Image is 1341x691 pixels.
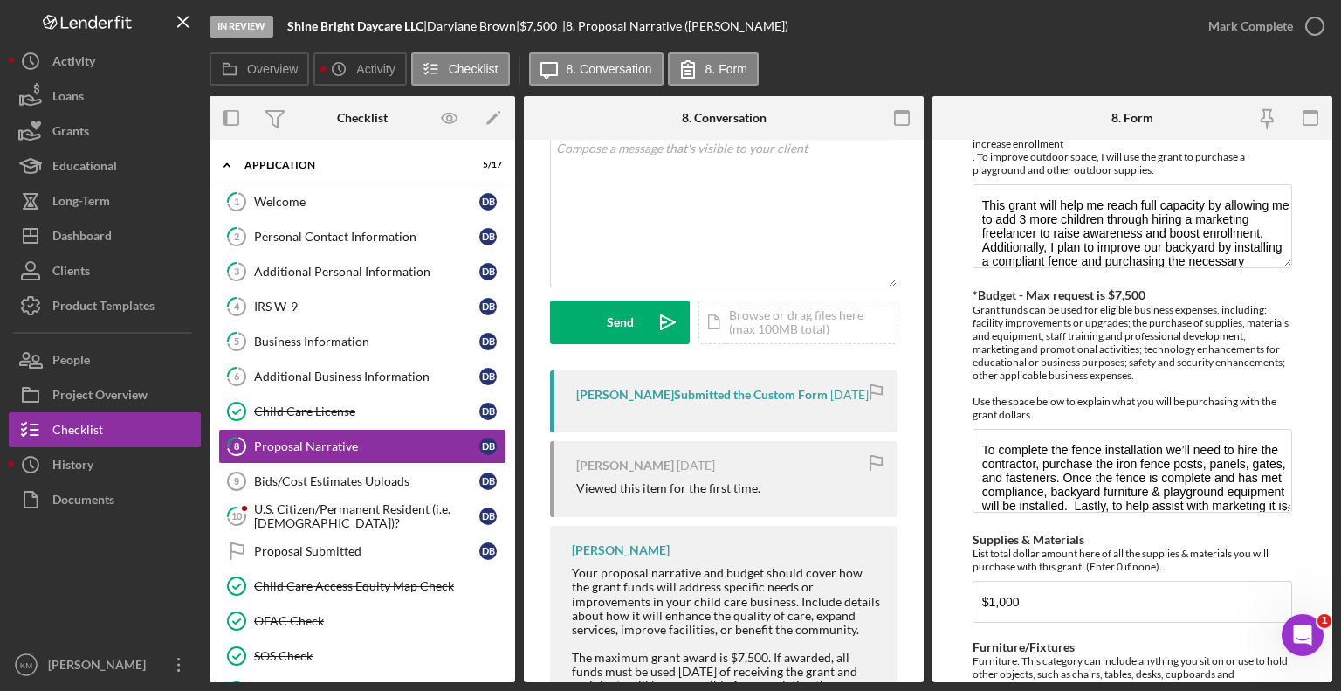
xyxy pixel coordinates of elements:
textarea: This grant will help me reach full capacity by allowing me to add 3 more children through hiring ... [973,184,1292,268]
a: 1WelcomeDB [218,184,506,219]
div: Daryiane Brown | [427,19,519,33]
div: Viewed this item for the first time. [576,481,760,495]
a: 8Proposal NarrativeDB [218,429,506,464]
button: Send [550,301,690,344]
div: D B [479,403,497,420]
a: 2Personal Contact InformationDB [218,219,506,254]
div: Educational [52,149,117,188]
div: D B [479,228,497,245]
div: SOS Check [254,649,505,663]
div: Application [244,160,458,170]
button: Checklist [9,412,201,447]
a: 10U.S. Citizen/Permanent Resident (i.e. [DEMOGRAPHIC_DATA])?DB [218,499,506,534]
div: [PERSON_NAME] Submitted the Custom Form [576,388,828,402]
button: Product Templates [9,288,201,323]
a: Child Care LicenseDB [218,394,506,429]
div: Child Care Access Equity Map Check [254,579,505,593]
button: History [9,447,201,482]
button: Documents [9,482,201,517]
button: People [9,342,201,377]
div: Checklist [52,412,103,452]
div: D B [479,298,497,315]
tspan: 8 [234,440,239,452]
tspan: 1 [234,196,239,207]
button: Educational [9,149,201,183]
div: Grant funds can be used for eligible business expenses, including: facility improvements or upgra... [973,303,1292,421]
div: 8. Conversation [682,111,767,125]
tspan: 3 [234,266,239,277]
div: D B [479,542,497,560]
button: Activity [313,52,406,86]
div: D B [479,193,497,211]
div: D B [479,263,497,280]
tspan: 6 [234,370,240,382]
button: Project Overview [9,377,201,412]
button: Activity [9,44,201,79]
label: *Budget - Max request is $7,500 [973,287,1145,302]
a: 3Additional Personal InformationDB [218,254,506,289]
a: SOS Check [218,639,506,674]
div: D B [479,333,497,350]
div: History [52,447,93,487]
time: 2025-06-02 23:04 [677,459,715,473]
button: Clients [9,253,201,288]
div: 5 / 17 [471,160,502,170]
div: Your proposal narrative and budget should cover how the grant funds will address specific needs o... [572,566,880,636]
div: OFAC Check [254,614,505,628]
div: Proposal Submitted [254,544,479,558]
div: Long-Term [52,183,110,223]
a: 5Business InformationDB [218,324,506,359]
label: Activity [356,62,395,76]
div: List total dollar amount here of all the supplies & materials you will purchase with this grant. ... [973,547,1292,573]
div: 8. Form [1111,111,1153,125]
label: 8. Form [705,62,747,76]
b: Shine Bright Daycare LLC [287,18,423,33]
a: Loans [9,79,201,114]
div: Proposal Narrative [254,439,479,453]
time: 2025-06-03 07:04 [830,388,869,402]
div: People [52,342,90,382]
span: 1 [1317,614,1331,628]
div: | 8. Proposal Narrative ([PERSON_NAME]) [562,19,788,33]
div: Send [607,301,634,344]
div: Loans [52,79,84,118]
button: Mark Complete [1191,9,1332,44]
div: Project Overview [52,377,148,417]
tspan: 10 [231,510,243,522]
div: [PERSON_NAME] [572,543,670,557]
div: Bids/Cost Estimates Uploads [254,474,479,488]
a: 9Bids/Cost Estimates UploadsDB [218,464,506,499]
div: Checklist [337,111,388,125]
a: Child Care Access Equity Map Check [218,569,506,604]
button: Overview [210,52,309,86]
div: Welcome [254,195,479,209]
textarea: To complete the fence installation we’ll need to hire the contractor, purchase the iron fence pos... [973,429,1292,513]
div: Additional Business Information [254,370,479,384]
button: Dashboard [9,218,201,253]
button: Grants [9,114,201,149]
div: D B [479,508,497,525]
div: Examples: I need to add five more toddlers to be at capacity so I will use the grant to hire a ma... [973,111,1292,176]
div: U.S. Citizen/Permanent Resident (i.e. [DEMOGRAPHIC_DATA])? [254,502,479,530]
a: Proposal SubmittedDB [218,534,506,569]
div: [PERSON_NAME] [576,459,674,473]
label: 8. Conversation [567,62,652,76]
div: Child Care License [254,404,479,418]
span: $7,500 [519,18,557,33]
tspan: 5 [234,335,239,347]
div: Activity [52,44,95,83]
button: Checklist [411,52,510,86]
div: D B [479,438,497,455]
div: Personal Contact Information [254,230,479,244]
iframe: Intercom live chat [1282,614,1324,656]
button: Long-Term [9,183,201,218]
div: D B [479,473,497,490]
div: Additional Personal Information [254,265,479,279]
